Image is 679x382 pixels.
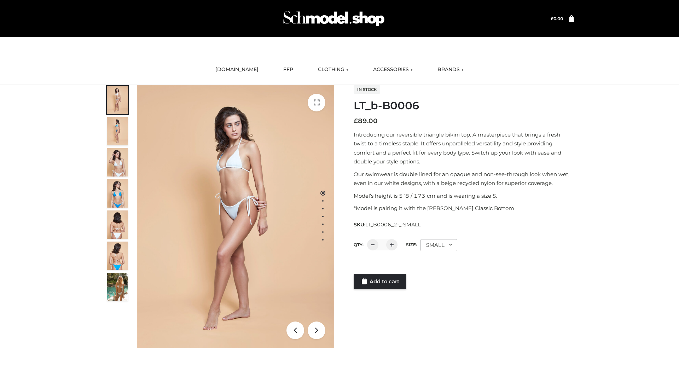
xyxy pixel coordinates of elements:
[354,204,574,213] p: *Model is pairing it with the [PERSON_NAME] Classic Bottom
[368,62,418,77] a: ACCESSORIES
[137,85,334,348] img: ArielClassicBikiniTop_CloudNine_AzureSky_OW114ECO_1
[354,274,406,289] a: Add to cart
[107,273,128,301] img: Arieltop_CloudNine_AzureSky2.jpg
[354,220,421,229] span: SKU:
[354,117,358,125] span: £
[354,170,574,188] p: Our swimwear is double lined for an opaque and non-see-through look when wet, even in our white d...
[107,179,128,208] img: ArielClassicBikiniTop_CloudNine_AzureSky_OW114ECO_4-scaled.jpg
[432,62,469,77] a: BRANDS
[420,239,457,251] div: SMALL
[210,62,264,77] a: [DOMAIN_NAME]
[354,242,364,247] label: QTY:
[107,117,128,145] img: ArielClassicBikiniTop_CloudNine_AzureSky_OW114ECO_2-scaled.jpg
[406,242,417,247] label: Size:
[107,148,128,176] img: ArielClassicBikiniTop_CloudNine_AzureSky_OW114ECO_3-scaled.jpg
[107,210,128,239] img: ArielClassicBikiniTop_CloudNine_AzureSky_OW114ECO_7-scaled.jpg
[107,86,128,114] img: ArielClassicBikiniTop_CloudNine_AzureSky_OW114ECO_1-scaled.jpg
[354,85,380,94] span: In stock
[354,130,574,166] p: Introducing our reversible triangle bikini top. A masterpiece that brings a fresh twist to a time...
[551,16,563,21] bdi: 0.00
[354,99,574,112] h1: LT_b-B0006
[551,16,563,21] a: £0.00
[107,242,128,270] img: ArielClassicBikiniTop_CloudNine_AzureSky_OW114ECO_8-scaled.jpg
[313,62,354,77] a: CLOTHING
[551,16,553,21] span: £
[354,191,574,201] p: Model’s height is 5 ‘8 / 173 cm and is wearing a size S.
[354,117,378,125] bdi: 89.00
[365,221,420,228] span: LT_B0006_2-_-SMALL
[281,5,387,33] img: Schmodel Admin 964
[278,62,298,77] a: FFP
